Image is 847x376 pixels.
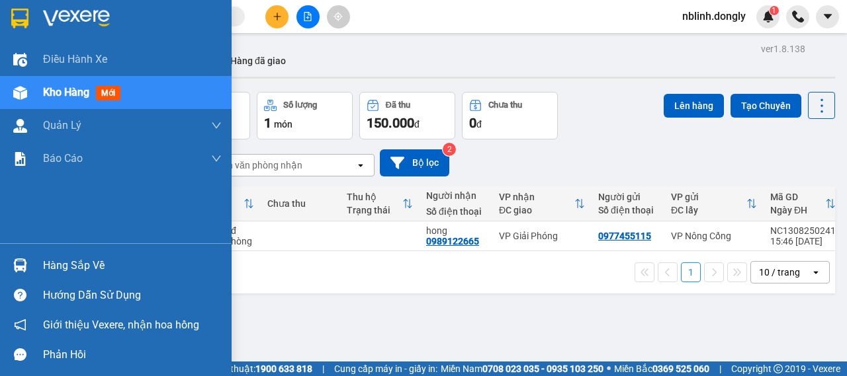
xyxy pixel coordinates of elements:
[681,262,701,282] button: 1
[273,12,282,21] span: plus
[598,205,658,215] div: Số điện thoại
[13,119,27,133] img: warehouse-icon
[322,361,324,376] span: |
[257,92,353,139] button: Số lượng1món
[426,190,486,201] div: Người nhận
[811,267,821,278] svg: open
[443,143,456,156] sup: 2
[191,361,312,376] span: Hỗ trợ kỹ thuật:
[347,205,402,215] div: Trạng thái
[13,53,27,67] img: warehouse-icon
[499,192,574,202] div: VP nhận
[11,9,28,28] img: logo-vxr
[43,51,107,67] span: Điều hành xe
[652,363,709,374] strong: 0369 525 060
[426,206,486,217] div: Số điện thoại
[476,119,482,130] span: đ
[43,256,222,276] div: Hàng sắp về
[380,149,449,176] button: Bộ lọc
[441,361,603,376] span: Miền Nam
[671,205,746,215] div: ĐC lấy
[764,186,842,221] th: Toggle SortBy
[770,236,836,246] div: 15:46 [DATE]
[267,198,334,209] div: Chưa thu
[816,5,839,28] button: caret-down
[296,5,320,28] button: file-add
[426,236,479,246] div: 0989122665
[499,231,585,241] div: VP Giải Phóng
[283,100,317,110] div: Số lượng
[211,159,302,172] div: Chọn văn phòng nhận
[43,345,222,365] div: Phản hồi
[274,119,292,130] span: món
[220,45,296,77] button: Hàng đã giao
[469,115,476,131] span: 0
[614,361,709,376] span: Miền Bắc
[14,319,26,331] span: notification
[770,6,779,15] sup: 1
[359,92,455,139] button: Đã thu150.000đ
[664,186,764,221] th: Toggle SortBy
[355,160,366,170] svg: open
[414,119,420,130] span: đ
[762,11,774,22] img: icon-new-feature
[255,363,312,374] strong: 1900 633 818
[598,192,658,202] div: Người gửi
[347,192,402,202] div: Thu hộ
[770,205,825,215] div: Ngày ĐH
[772,6,776,15] span: 1
[265,5,289,28] button: plus
[664,94,724,118] button: Lên hàng
[761,42,805,56] div: ver 1.8.138
[13,86,27,100] img: warehouse-icon
[43,117,81,133] span: Quản Lý
[43,317,199,333] span: Giới thiệu Vexere, nhận hoa hồng
[264,115,271,131] span: 1
[96,86,120,100] span: mới
[770,192,825,202] div: Mã GD
[334,12,343,21] span: aim
[499,205,574,215] div: ĐC giao
[14,289,26,301] span: question-circle
[482,363,603,374] strong: 0708 023 035 - 0935 103 250
[598,231,651,241] div: 0977455115
[731,94,801,118] button: Tạo Chuyến
[792,11,804,22] img: phone-icon
[759,266,800,279] div: 10 / trang
[367,115,414,131] span: 150.000
[340,186,420,221] th: Toggle SortBy
[334,361,437,376] span: Cung cấp máy in - giấy in:
[672,8,756,24] span: nblinh.dongly
[43,285,222,305] div: Hướng dẫn sử dụng
[13,152,27,166] img: solution-icon
[488,100,522,110] div: Chưa thu
[462,92,558,139] button: Chưa thu0đ
[671,192,746,202] div: VP gửi
[43,86,89,98] span: Kho hàng
[774,364,783,373] span: copyright
[607,366,611,371] span: ⚪️
[43,150,83,167] span: Báo cáo
[303,12,312,21] span: file-add
[671,231,757,241] div: VP Nông Cống
[492,186,592,221] th: Toggle SortBy
[13,258,27,272] img: warehouse-icon
[386,100,410,110] div: Đã thu
[211,120,222,131] span: down
[211,153,222,164] span: down
[719,361,721,376] span: |
[327,5,350,28] button: aim
[822,11,834,22] span: caret-down
[770,225,836,236] div: NC1308250241
[426,225,486,236] div: hong
[14,348,26,361] span: message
